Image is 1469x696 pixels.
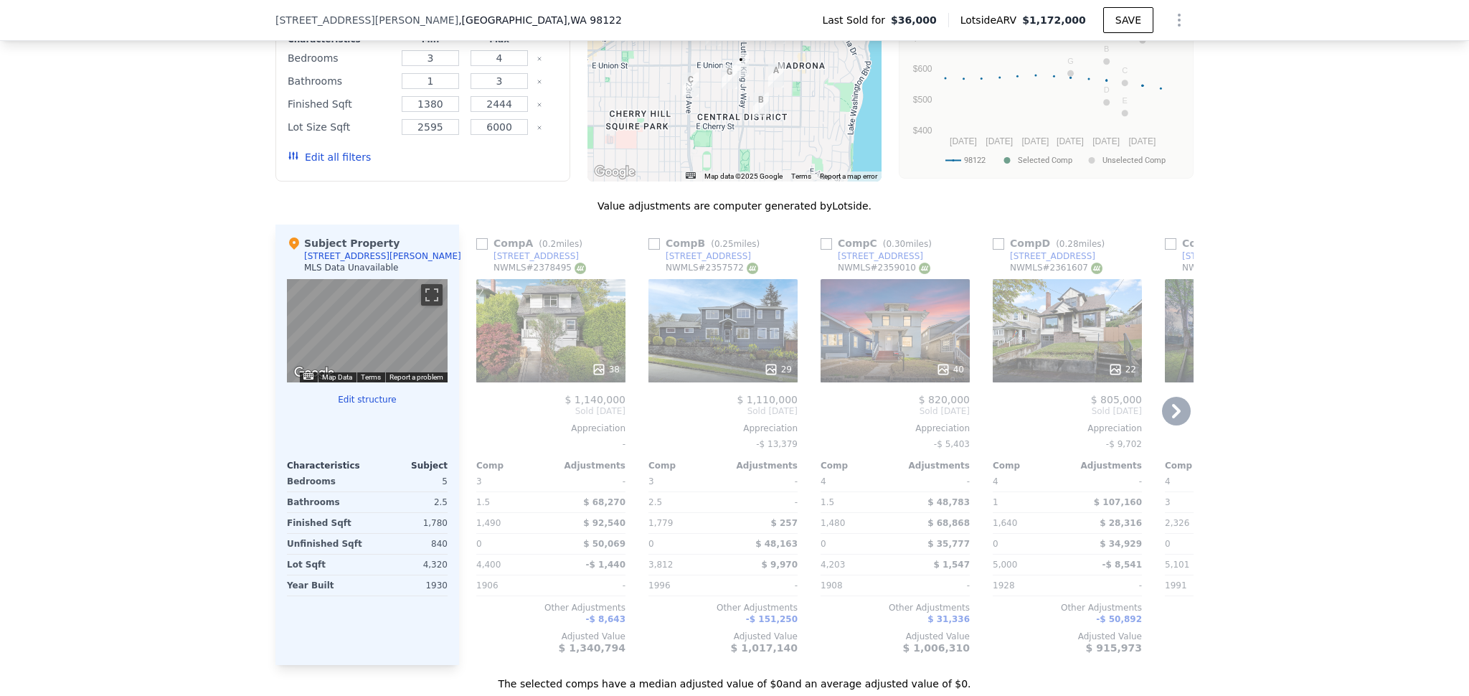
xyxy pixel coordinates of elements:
span: 3 [476,476,482,486]
div: [STREET_ADDRESS] [493,250,579,262]
div: Appreciation [648,423,798,434]
button: Toggle fullscreen view [421,284,443,306]
span: ( miles) [877,239,937,249]
div: 1930 [370,575,448,596]
text: [DATE] [1092,136,1120,146]
span: 0.28 [1059,239,1079,249]
div: 1,780 [370,513,448,533]
span: 1,640 [993,518,1017,528]
div: 1117 Martin Luther King Jr Way [733,52,749,77]
span: $ 35,777 [927,539,970,549]
div: Bedrooms [287,471,364,492]
span: 5,000 [993,560,1017,570]
div: Comp E [1165,236,1281,250]
div: Comp B [648,236,765,250]
div: [STREET_ADDRESS] [666,250,751,262]
span: 0 [648,539,654,549]
text: [DATE] [1057,136,1084,146]
div: Bedrooms [288,48,393,68]
a: Open this area in Google Maps (opens a new window) [591,163,638,182]
div: NWMLS # 2378495 [493,262,586,274]
span: 0 [476,539,482,549]
div: Finished Sqft [288,94,393,114]
div: Adjusted Value [648,631,798,642]
div: 1928 [993,575,1064,596]
span: Sold [DATE] [993,405,1142,417]
text: $500 [913,95,932,105]
div: 38 [592,362,620,377]
div: Subject [367,460,448,471]
span: Map data ©2025 Google [704,172,783,180]
div: 1996 [648,575,720,596]
div: 29 [764,362,792,377]
text: $600 [913,64,932,74]
a: [STREET_ADDRESS] [648,250,751,262]
div: NWMLS # 2359010 [838,262,930,274]
span: 5,101 [1165,560,1189,570]
div: 937 27th Ave [722,65,737,89]
div: Other Adjustments [1165,602,1314,613]
span: $ 1,110,000 [737,394,798,405]
div: Street View [287,279,448,382]
button: Keyboard shortcuts [303,373,313,380]
text: $700 [913,33,932,43]
div: 914 23rd Ave [683,72,699,97]
div: Unfinished Sqft [287,534,364,554]
button: Clear [537,79,542,85]
div: Appreciation [1165,423,1314,434]
span: Sold [DATE] [821,405,970,417]
div: Adjustments [723,460,798,471]
span: 4 [821,476,826,486]
span: , WA 98122 [567,14,622,26]
text: Unselected Comp [1102,156,1166,165]
div: Subject Property [287,236,400,250]
span: 4,400 [476,560,501,570]
div: MLS Data Unavailable [304,262,399,273]
span: $ 1,140,000 [565,394,625,405]
text: Selected Comp [1018,156,1072,165]
a: [STREET_ADDRESS] [1165,250,1267,262]
text: E [1123,96,1128,105]
div: Comp [821,460,895,471]
div: Adjusted Value [821,631,970,642]
div: [STREET_ADDRESS] [838,250,923,262]
span: $ 48,783 [927,497,970,507]
span: -$ 8,541 [1102,560,1142,570]
div: Adjusted Value [993,631,1142,642]
div: Adjustments [551,460,625,471]
div: Value adjustments are computer generated by Lotside . [275,199,1194,213]
span: ( miles) [1050,239,1110,249]
div: Appreciation [821,423,970,434]
div: 1.5 [821,492,892,512]
span: -$ 8,643 [586,614,625,624]
text: [DATE] [986,136,1013,146]
div: Map [287,279,448,382]
span: 0.2 [542,239,556,249]
text: [DATE] [1128,136,1156,146]
text: B [1104,44,1109,53]
div: Comp A [476,236,588,250]
span: 0 [993,539,998,549]
span: $ 257 [770,518,798,528]
span: 1,490 [476,518,501,528]
span: -$ 1,440 [586,560,625,570]
text: $400 [913,126,932,136]
div: [STREET_ADDRESS] [1010,250,1095,262]
span: $ 820,000 [919,394,970,405]
span: $ 31,336 [927,614,970,624]
img: Google [291,364,338,382]
span: $ 28,316 [1100,518,1142,528]
span: $ 1,017,140 [731,642,798,654]
text: [DATE] [950,136,977,146]
span: $ 48,163 [755,539,798,549]
span: ( miles) [533,239,587,249]
div: 22 [1108,362,1136,377]
div: - [476,434,625,454]
span: $ 805,000 [1091,394,1142,405]
div: 4,320 [370,555,448,575]
span: $ 34,929 [1100,539,1142,549]
text: G [1067,57,1074,65]
button: Clear [537,56,542,62]
span: 1,480 [821,518,845,528]
a: Terms [791,172,811,180]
